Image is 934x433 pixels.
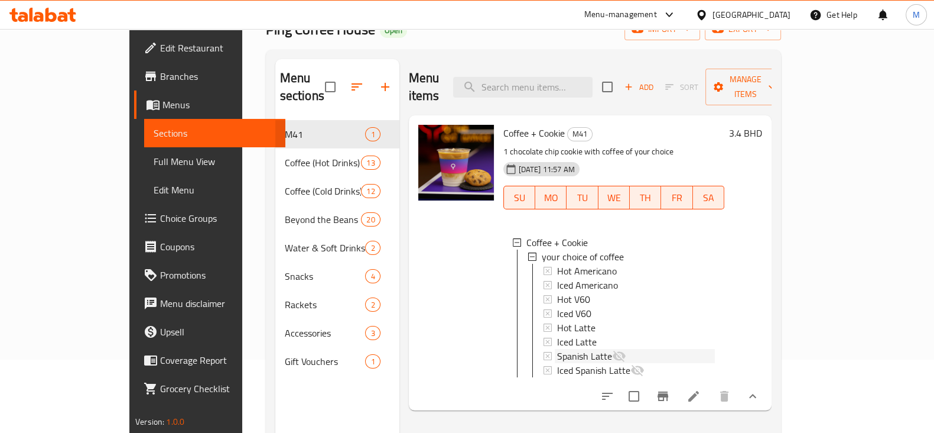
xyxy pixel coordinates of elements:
span: Menu disclaimer [160,296,276,311]
a: Promotions [134,261,285,289]
span: [DATE] 11:57 AM [514,164,580,175]
button: Branch-specific-item [649,382,677,411]
button: SU [503,186,535,209]
button: Add section [371,73,399,101]
a: Choice Groups [134,204,285,232]
span: Gift Vouchers [285,354,366,369]
a: Edit menu item [686,389,701,403]
span: Grocery Checklist [160,382,276,396]
span: M41 [285,127,366,141]
svg: Hidden [630,363,645,377]
span: Accessories [285,326,366,340]
div: items [365,326,380,340]
div: Beyond the Beans [285,212,362,227]
span: Add [623,80,655,94]
div: Accessories3 [275,319,399,347]
span: Iced Latte [557,335,597,349]
span: Edit Restaurant [160,41,276,55]
span: import [634,22,691,37]
span: Sections [154,126,276,140]
span: Edit Menu [154,183,276,197]
span: your choice of coffee [542,250,624,264]
span: Spanish Latte [557,349,612,363]
div: items [361,212,380,227]
div: Open [380,24,407,38]
button: TU [567,186,598,209]
span: MO [540,189,562,206]
span: Select all sections [318,75,343,99]
button: SA [693,186,724,209]
div: Water & Soft Drinks2 [275,234,399,262]
input: search [453,77,593,98]
button: Add [620,78,658,96]
h2: Menu items [409,69,440,105]
div: items [365,241,380,255]
a: Coverage Report [134,346,285,374]
a: Branches [134,62,285,91]
button: WE [598,186,630,209]
span: 12 [362,186,379,197]
span: 4 [366,271,379,282]
span: TH [634,189,656,206]
span: 1.0.0 [166,414,184,429]
span: Menus [162,98,276,112]
div: M411 [275,120,399,148]
div: [GEOGRAPHIC_DATA] [712,8,790,21]
a: Coupons [134,232,285,261]
div: Gift Vouchers1 [275,347,399,376]
span: Select section first [658,78,705,96]
a: Full Menu View [144,147,285,176]
h2: Menu sections [280,69,325,105]
span: 13 [362,157,379,169]
div: items [365,127,380,141]
span: Coffee + Cookie [503,124,565,142]
span: export [714,22,772,37]
span: Coffee (Cold Drinks) [285,184,362,198]
span: Coffee (Hot Drinks) [285,156,362,170]
div: Coffee (Hot Drinks)13 [275,148,399,177]
span: Branches [160,69,276,83]
nav: Menu sections [275,115,399,380]
div: Coffee (Cold Drinks)12 [275,177,399,205]
span: Hot V60 [557,292,590,306]
div: items [365,354,380,369]
div: items [361,184,380,198]
span: 2 [366,299,379,311]
span: 3 [366,328,379,339]
div: items [365,298,380,312]
span: FR [666,189,688,206]
div: M41 [567,127,593,141]
div: items [365,269,380,283]
button: TH [630,186,661,209]
span: Hot Americano [557,264,617,278]
div: items [361,156,380,170]
span: 20 [362,214,379,225]
span: Select to update [621,384,646,409]
span: Coffee + Cookie [526,235,588,250]
button: delete [710,382,738,411]
div: Menu-management [584,8,657,22]
span: Rackets [285,298,366,312]
span: Iced V60 [557,306,591,321]
a: Menu disclaimer [134,289,285,318]
a: Sections [144,119,285,147]
a: Upsell [134,318,285,346]
button: FR [661,186,692,209]
div: Rackets2 [275,290,399,319]
span: WE [603,189,625,206]
span: Snacks [285,269,366,283]
span: SA [698,189,720,206]
span: Hot Latte [557,321,595,335]
p: 1 chocolate chip cookie with coffee of your choice [503,144,724,159]
div: Beyond the Beans20 [275,205,399,234]
span: 1 [366,356,379,367]
span: Upsell [160,325,276,339]
span: 2 [366,243,379,254]
button: Manage items [705,69,785,105]
span: SU [509,189,531,206]
a: Edit Restaurant [134,34,285,62]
